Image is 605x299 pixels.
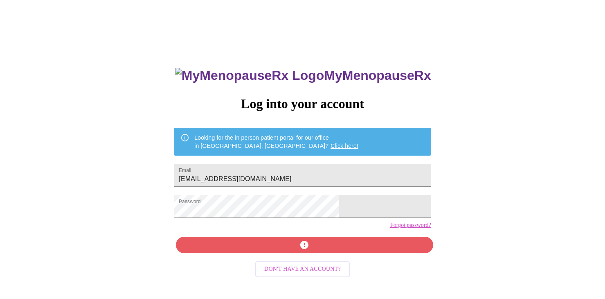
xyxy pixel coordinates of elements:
a: Don't have an account? [253,265,352,272]
div: Looking for the in person patient portal for our office in [GEOGRAPHIC_DATA], [GEOGRAPHIC_DATA]? [194,130,358,153]
a: Forgot password? [390,222,431,229]
img: MyMenopauseRx Logo [175,68,324,83]
h3: Log into your account [174,96,431,111]
h3: MyMenopauseRx [175,68,431,83]
span: Don't have an account? [264,264,341,274]
a: Click here! [331,143,358,149]
button: Don't have an account? [255,261,350,277]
